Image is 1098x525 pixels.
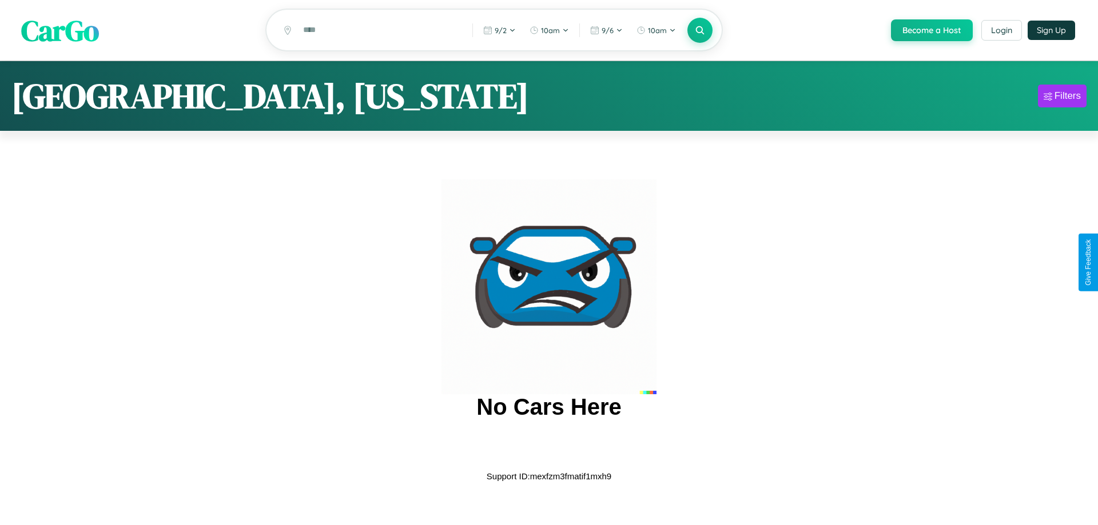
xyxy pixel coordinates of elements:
span: 10am [541,26,560,35]
div: Filters [1055,90,1081,102]
button: 9/6 [584,21,628,39]
h1: [GEOGRAPHIC_DATA], [US_STATE] [11,73,529,119]
button: Sign Up [1028,21,1075,40]
span: 10am [648,26,667,35]
button: Login [981,20,1022,41]
button: 10am [631,21,682,39]
div: Give Feedback [1084,239,1092,286]
p: Support ID: mexfzm3fmatif1mxh9 [487,468,611,484]
img: car [441,179,657,394]
span: 9 / 2 [495,26,507,35]
button: 9/2 [478,21,522,39]
button: Become a Host [891,19,973,41]
h2: No Cars Here [476,394,621,420]
span: 9 / 6 [602,26,614,35]
button: 10am [524,21,575,39]
span: CarGo [21,10,99,50]
button: Filters [1038,85,1087,107]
